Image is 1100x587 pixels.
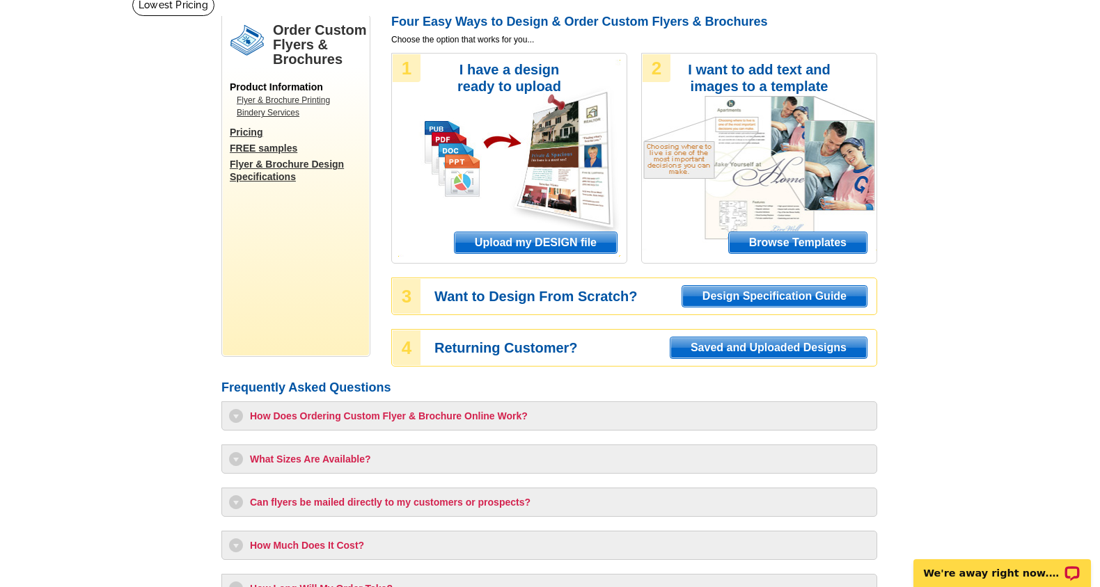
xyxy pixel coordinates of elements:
div: 3 [393,279,421,314]
h1: Order Custom Flyers & Brochures [273,23,369,67]
h3: Returning Customer? [434,341,876,354]
h3: How Much Does It Cost? [229,538,870,552]
a: Saved and Uploaded Designs [670,337,867,359]
a: Upload my DESIGN file [454,232,618,254]
a: Flyer & Brochure Printing [237,94,362,106]
a: Design Specification Guide [682,285,867,307]
h3: Want to Design From Scratch? [434,290,876,303]
img: flyers.png [230,23,265,58]
a: Bindery Services [237,106,362,119]
span: Browse Templates [729,232,867,253]
a: FREE samples [230,142,369,154]
h3: How Does Ordering Custom Flyer & Brochure Online Work? [229,409,870,423]
span: Choose the option that works for you... [391,33,877,46]
h3: What Sizes Are Available? [229,452,870,466]
h2: Four Easy Ways to Design & Order Custom Flyers & Brochures [391,15,877,30]
span: Upload my DESIGN file [455,232,617,253]
iframe: LiveChat chat widget [904,543,1100,587]
span: Saved and Uploaded Designs [670,337,867,358]
div: 4 [393,330,421,365]
div: 2 [643,54,670,82]
h2: Frequently Asked Questions [221,380,877,396]
div: 1 [393,54,421,82]
span: Design Specification Guide [682,286,867,307]
h3: I want to add text and images to a template [688,61,831,95]
span: Product Information [230,81,323,93]
a: Browse Templates [728,232,867,254]
a: Pricing [230,126,369,138]
a: Flyer & Brochure Design Specifications [230,158,369,183]
h3: Can flyers be mailed directly to my customers or prospects? [229,495,870,509]
h3: I have a design ready to upload [438,61,581,95]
